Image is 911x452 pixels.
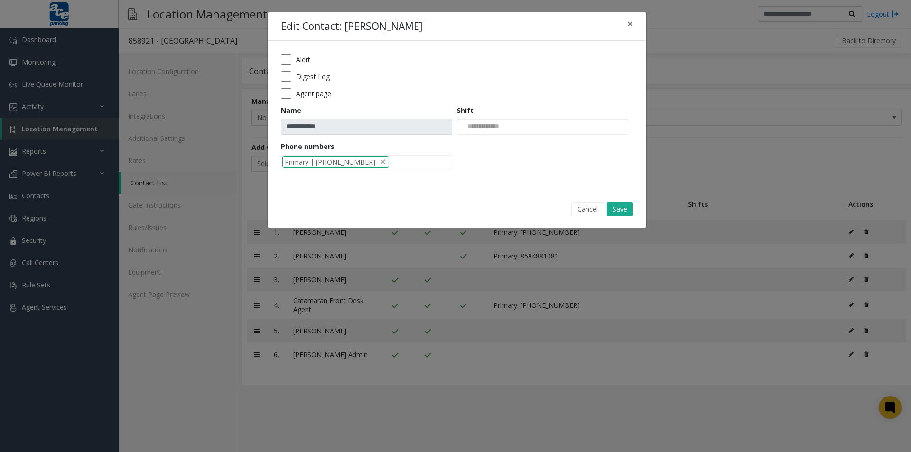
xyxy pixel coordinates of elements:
button: Save [607,202,633,216]
h4: Edit Contact: [PERSON_NAME] [281,19,422,34]
span: Primary | [PHONE_NUMBER] [285,157,375,167]
button: Close [621,12,640,36]
span: delete [379,157,387,167]
label: Name [281,105,301,115]
label: Shift [457,105,474,115]
label: Digest Log [296,72,330,82]
span: × [627,17,633,30]
button: Cancel [571,202,604,216]
input: NO DATA FOUND [457,119,506,134]
label: Agent page [296,89,331,99]
label: Phone numbers [281,141,335,151]
label: Alert [296,55,310,65]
